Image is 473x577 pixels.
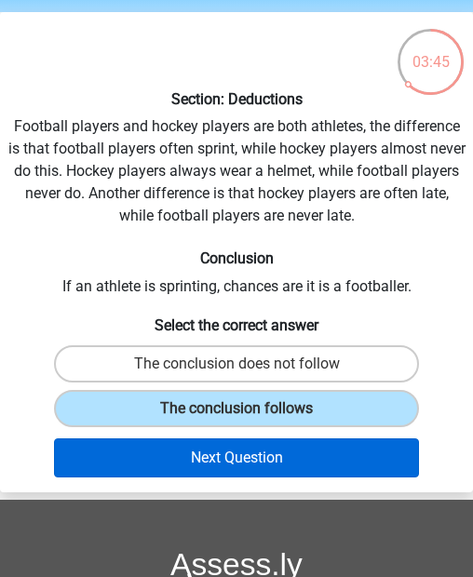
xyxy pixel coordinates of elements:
[54,390,419,427] label: The conclusion follows
[54,345,419,382] label: The conclusion does not follow
[396,27,466,74] div: 03:45
[7,249,466,267] h6: Conclusion
[54,438,419,477] button: Next Question
[7,313,466,334] h6: Select the correct answer
[7,90,466,108] h6: Section: Deductions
